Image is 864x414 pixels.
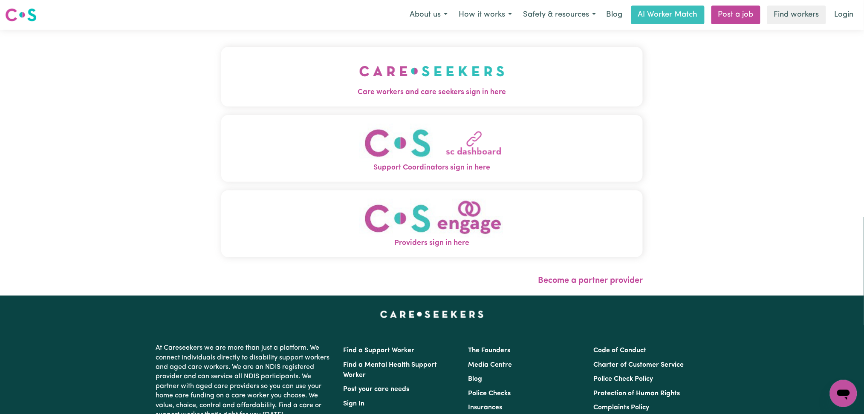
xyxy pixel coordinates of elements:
a: Insurances [468,404,503,411]
a: Become a partner provider [538,276,643,285]
a: Blog [601,6,628,24]
button: Providers sign in here [221,190,643,257]
a: Protection of Human Rights [593,390,680,397]
a: Find a Mental Health Support Worker [344,362,437,379]
a: The Founders [468,347,511,354]
button: Safety & resources [517,6,601,24]
a: Charter of Customer Service [593,362,684,368]
a: Complaints Policy [593,404,649,411]
a: Blog [468,376,483,382]
a: Careseekers home page [380,311,484,318]
a: Post your care needs [344,386,410,393]
a: AI Worker Match [631,6,705,24]
a: Careseekers logo [5,5,37,25]
span: Providers sign in here [221,238,643,249]
a: Media Centre [468,362,512,368]
a: Code of Conduct [593,347,646,354]
button: How it works [453,6,517,24]
iframe: Button to launch messaging window [830,380,857,407]
a: Sign In [344,400,365,407]
a: Login [829,6,859,24]
a: Find workers [767,6,826,24]
a: Police Check Policy [593,376,653,382]
a: Police Checks [468,390,511,397]
span: Support Coordinators sign in here [221,162,643,173]
img: Careseekers logo [5,7,37,23]
a: Post a job [711,6,760,24]
button: Support Coordinators sign in here [221,115,643,182]
button: Care workers and care seekers sign in here [221,47,643,106]
span: Care workers and care seekers sign in here [221,87,643,98]
a: Find a Support Worker [344,347,415,354]
button: About us [404,6,453,24]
